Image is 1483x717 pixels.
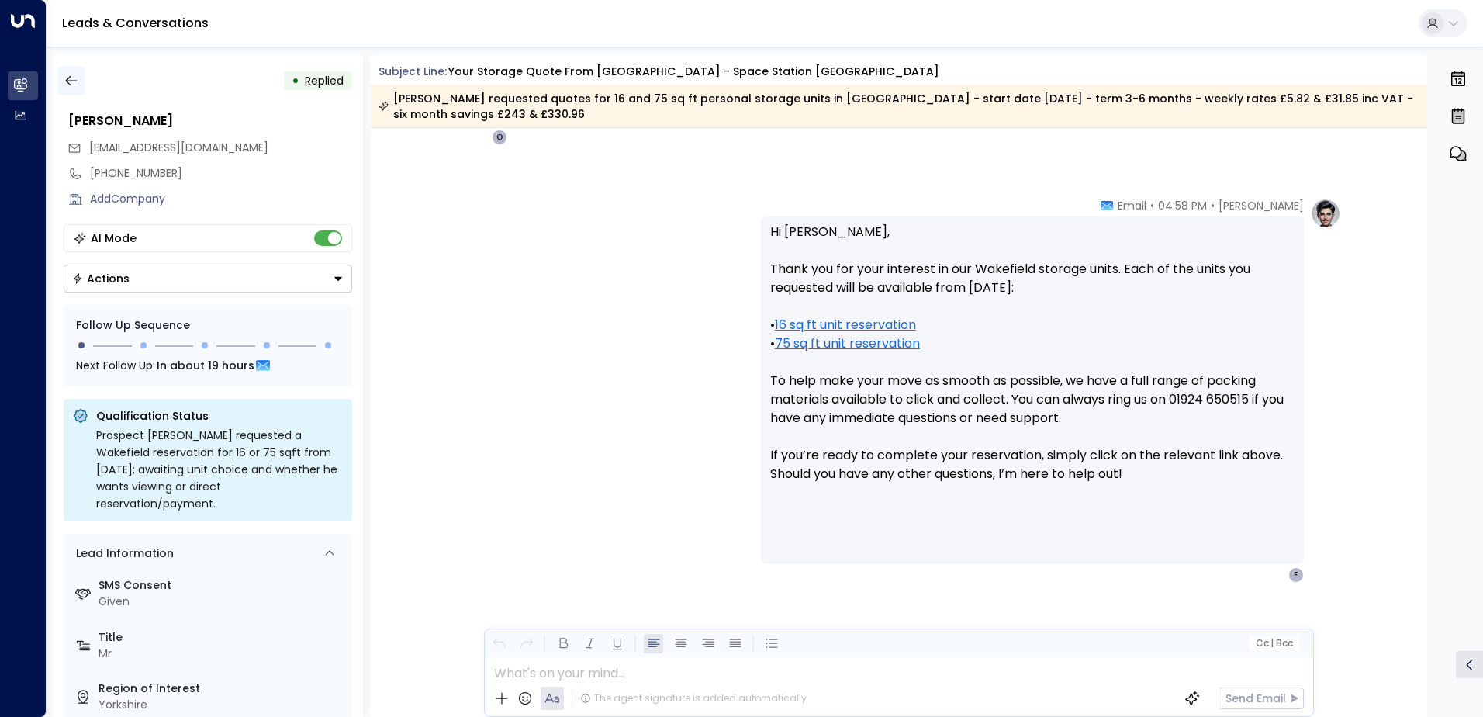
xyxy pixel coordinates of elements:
[379,64,447,79] span: Subject Line:
[99,697,346,713] div: Yorkshire
[91,230,137,246] div: AI Mode
[99,681,346,697] label: Region of Interest
[492,130,507,145] div: O
[68,112,352,130] div: [PERSON_NAME]
[64,265,352,293] button: Actions
[90,191,352,207] div: AddCompany
[489,634,509,653] button: Undo
[1118,198,1146,213] span: Email
[1249,636,1298,651] button: Cc|Bcc
[1288,567,1304,583] div: F
[1150,198,1154,213] span: •
[775,334,920,353] a: 75 sq ft unit reservation
[99,646,346,662] div: Mr
[305,73,344,88] span: Replied
[517,634,536,653] button: Redo
[99,594,346,610] div: Given
[99,629,346,646] label: Title
[90,165,352,182] div: [PHONE_NUMBER]
[1310,198,1341,229] img: profile-logo.png
[89,140,268,155] span: [EMAIL_ADDRESS][DOMAIN_NAME]
[1255,638,1292,649] span: Cc Bcc
[89,140,268,156] span: formulastu@gmail.com
[72,272,130,286] div: Actions
[71,546,174,562] div: Lead Information
[1211,198,1215,213] span: •
[1158,198,1207,213] span: 04:58 PM
[775,316,916,334] a: 16 sq ft unit reservation
[1270,638,1274,649] span: |
[62,14,209,32] a: Leads & Conversations
[99,577,346,594] label: SMS Consent
[76,357,340,374] div: Next Follow Up:
[64,265,352,293] div: Button group with a nested menu
[76,317,340,334] div: Follow Up Sequence
[770,223,1295,502] p: Hi [PERSON_NAME], Thank you for your interest in our Wakefield storage units. Each of the units y...
[1219,198,1304,213] span: [PERSON_NAME]
[292,67,299,95] div: •
[157,357,254,374] span: In about 19 hours
[96,408,343,424] p: Qualification Status
[448,64,939,80] div: Your storage quote from [GEOGRAPHIC_DATA] - Space Station [GEOGRAPHIC_DATA]
[580,691,807,705] div: The agent signature is added automatically
[379,91,1419,122] div: [PERSON_NAME] requested quotes for 16 and 75 sq ft personal storage units in [GEOGRAPHIC_DATA] - ...
[96,427,343,512] div: Prospect [PERSON_NAME] requested a Wakefield reservation for 16 or 75 sqft from [DATE]; awaiting ...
